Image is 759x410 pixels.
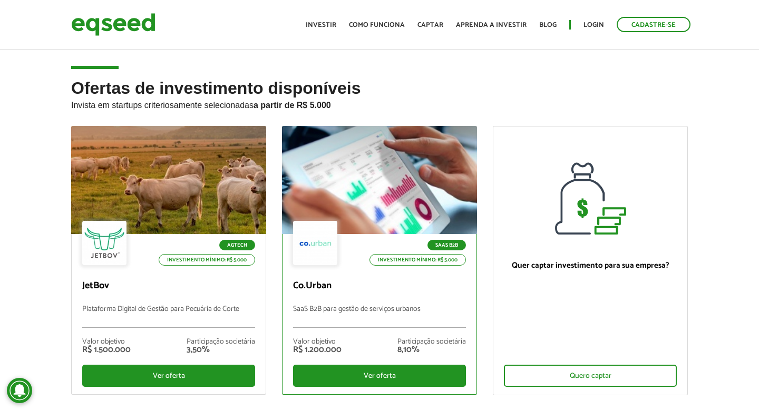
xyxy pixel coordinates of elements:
[254,101,331,110] strong: a partir de R$ 5.000
[71,79,688,126] h2: Ofertas de investimento disponíveis
[427,240,466,250] p: SaaS B2B
[293,280,466,292] p: Co.Urban
[583,22,604,28] a: Login
[349,22,405,28] a: Como funciona
[504,261,677,270] p: Quer captar investimento para sua empresa?
[493,126,688,395] a: Quer captar investimento para sua empresa? Quero captar
[617,17,690,32] a: Cadastre-se
[82,305,255,328] p: Plataforma Digital de Gestão para Pecuária de Corte
[187,338,255,346] div: Participação societária
[417,22,443,28] a: Captar
[397,338,466,346] div: Participação societária
[306,22,336,28] a: Investir
[187,346,255,354] div: 3,50%
[397,346,466,354] div: 8,10%
[293,365,466,387] div: Ver oferta
[456,22,527,28] a: Aprenda a investir
[504,365,677,387] div: Quero captar
[293,338,342,346] div: Valor objetivo
[71,97,688,110] p: Invista em startups criteriosamente selecionadas
[282,126,477,395] a: SaaS B2B Investimento mínimo: R$ 5.000 Co.Urban SaaS B2B para gestão de serviços urbanos Valor ob...
[219,240,255,250] p: Agtech
[82,346,131,354] div: R$ 1.500.000
[159,254,255,266] p: Investimento mínimo: R$ 5.000
[82,338,131,346] div: Valor objetivo
[82,365,255,387] div: Ver oferta
[369,254,466,266] p: Investimento mínimo: R$ 5.000
[71,11,155,38] img: EqSeed
[293,305,466,328] p: SaaS B2B para gestão de serviços urbanos
[82,280,255,292] p: JetBov
[293,346,342,354] div: R$ 1.200.000
[71,126,266,395] a: Agtech Investimento mínimo: R$ 5.000 JetBov Plataforma Digital de Gestão para Pecuária de Corte V...
[539,22,557,28] a: Blog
